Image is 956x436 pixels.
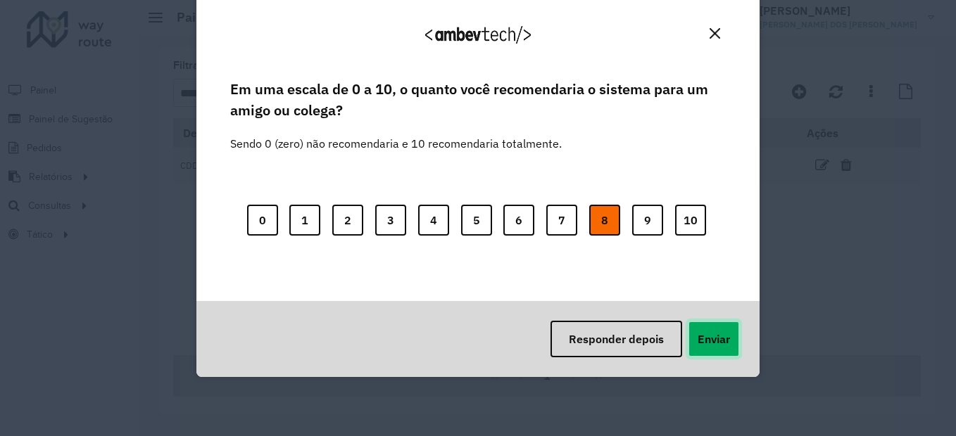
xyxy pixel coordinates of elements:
[425,26,531,44] img: Logo Ambevtech
[710,28,720,39] img: Close
[332,205,363,236] button: 2
[546,205,577,236] button: 7
[230,79,726,122] label: Em uma escala de 0 a 10, o quanto você recomendaria o sistema para um amigo ou colega?
[289,205,320,236] button: 1
[688,321,740,357] button: Enviar
[589,205,620,236] button: 8
[418,205,449,236] button: 4
[503,205,534,236] button: 6
[247,205,278,236] button: 0
[461,205,492,236] button: 5
[551,321,682,357] button: Responder depois
[675,205,706,236] button: 10
[375,205,406,236] button: 3
[632,205,663,236] button: 9
[704,23,726,44] button: Close
[230,118,562,152] label: Sendo 0 (zero) não recomendaria e 10 recomendaria totalmente.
